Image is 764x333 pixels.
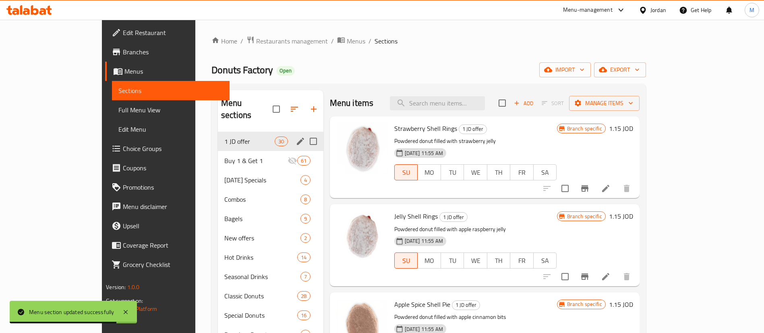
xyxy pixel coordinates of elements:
h6: 1.15 JOD [609,211,633,222]
div: 1 JD offer [459,124,487,134]
span: Buy 1 & Get 1 [224,156,288,165]
a: Upsell [105,216,230,236]
span: 61 [298,157,310,165]
div: Menu section updated successfully [29,308,114,316]
a: Edit Restaurant [105,23,230,42]
span: Branches [123,47,223,57]
span: Branch specific [564,300,605,308]
button: delete [617,179,636,198]
a: Edit menu item [601,184,611,193]
a: Branches [105,42,230,62]
span: Promotions [123,182,223,192]
div: New offers [224,233,300,243]
button: MO [417,164,441,180]
span: 4 [301,176,310,184]
span: Edit Restaurant [123,28,223,37]
span: Add item [511,97,536,110]
span: MO [421,255,438,267]
span: 16 [298,312,310,319]
div: Combos8 [218,190,323,209]
span: Branch specific [564,213,605,220]
h6: 1.15 JOD [609,299,633,310]
span: Sections [118,86,223,95]
div: 1 JD offer [439,212,468,222]
span: TH [491,167,507,178]
div: Menu-management [563,5,613,15]
span: 1 JD offer [459,124,487,134]
div: Ramadan Specials [224,175,300,185]
a: Menus [105,62,230,81]
svg: Inactive section [288,156,297,165]
div: [DATE] Specials4 [218,170,323,190]
span: Branch specific [564,125,605,132]
span: Apple Spice Shell Pie [394,298,450,310]
a: Edit menu item [601,272,611,281]
div: Hot Drinks14 [218,248,323,267]
span: WE [467,167,484,178]
div: items [297,291,310,301]
li: / [369,36,371,46]
div: Seasonal Drinks7 [218,267,323,286]
span: 28 [298,292,310,300]
span: 2 [301,234,310,242]
div: Seasonal Drinks [224,272,300,281]
a: Coverage Report [105,236,230,255]
span: TH [491,255,507,267]
button: Add [511,97,536,110]
span: 30 [275,138,287,145]
span: Select section [494,95,511,112]
div: Special Donuts16 [218,306,323,325]
span: Open [276,67,295,74]
div: items [300,194,311,204]
img: Jelly Shell Rings [336,211,388,262]
a: Promotions [105,178,230,197]
div: items [300,272,311,281]
div: Buy 1 & Get 161 [218,151,323,170]
a: Restaurants management [246,36,328,46]
button: edit [294,135,306,147]
button: TU [441,252,464,269]
button: Add section [304,99,323,119]
span: Strawberry Shell Rings [394,122,457,134]
span: 8 [301,196,310,203]
div: Bagels9 [218,209,323,228]
a: Edit Menu [112,120,230,139]
div: items [300,214,311,223]
span: 14 [298,254,310,261]
button: FR [510,252,534,269]
span: Hot Drinks [224,252,297,262]
span: SU [398,255,415,267]
span: Bagels [224,214,300,223]
nav: breadcrumb [211,36,646,46]
span: Menus [347,36,365,46]
span: 1 JD offer [440,213,467,222]
span: export [600,65,640,75]
span: WE [467,255,484,267]
img: Strawberry Shell Rings [336,123,388,174]
span: Special Donuts [224,310,297,320]
a: Sections [112,81,230,100]
span: [DATE] 11:55 AM [402,237,446,245]
div: 1 JD offer30edit [218,132,323,151]
button: FR [510,164,534,180]
button: Branch-specific-item [575,267,594,286]
a: Grocery Checklist [105,255,230,274]
button: TH [487,164,511,180]
span: 9 [301,215,310,223]
span: [DATE] 11:55 AM [402,325,446,333]
span: Menu disclaimer [123,202,223,211]
div: Jordan [650,6,666,14]
li: / [331,36,334,46]
span: SA [537,255,554,267]
p: Powdered donut filled with strawberry jelly [394,136,557,146]
span: Grocery Checklist [123,260,223,269]
span: Menus [124,66,223,76]
button: delete [617,267,636,286]
span: TU [444,167,461,178]
span: Choice Groups [123,144,223,153]
button: TU [441,164,464,180]
span: [DATE] 11:55 AM [402,149,446,157]
span: Edit Menu [118,124,223,134]
div: Open [276,66,295,76]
